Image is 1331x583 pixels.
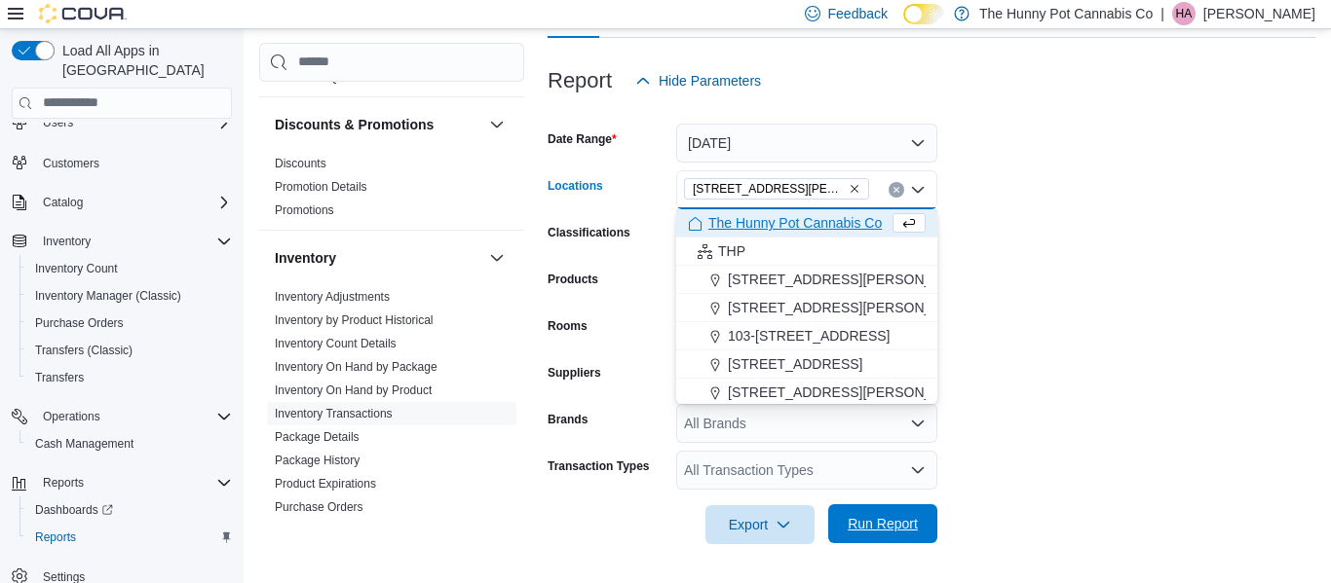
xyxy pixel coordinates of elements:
[27,311,132,335] a: Purchase Orders
[27,339,140,362] a: Transfers (Classic)
[910,416,926,431] button: Open list of options
[275,312,434,328] span: Inventory by Product Historical
[548,69,612,92] h3: Report
[889,182,904,198] button: Clear input
[275,290,390,304] a: Inventory Adjustments
[35,370,84,385] span: Transfers
[43,409,100,424] span: Operations
[275,115,481,134] button: Discounts & Promotions
[275,407,393,420] a: Inventory Transactions
[275,429,360,445] span: Package Details
[684,178,869,200] span: 659 Upper James St
[275,203,334,217] a: Promotions
[828,504,937,543] button: Run Report
[27,284,189,308] a: Inventory Manager (Classic)
[19,255,240,282] button: Inventory Count
[35,343,133,358] span: Transfers (Classic)
[4,148,240,176] button: Customers
[27,498,121,522] a: Dashboards
[627,61,769,100] button: Hide Parameters
[275,477,376,491] a: Product Expirations
[35,405,232,428] span: Operations
[275,156,326,171] span: Discounts
[27,526,232,549] span: Reports
[275,500,363,514] a: Purchase Orders
[676,124,937,163] button: [DATE]
[35,191,232,214] span: Catalog
[676,294,937,322] button: [STREET_ADDRESS][PERSON_NAME]
[35,529,76,545] span: Reports
[27,526,84,549] a: Reports
[259,152,524,230] div: Discounts & Promotions
[35,111,81,134] button: Users
[708,213,882,233] span: The Hunny Pot Cannabis Co
[27,366,92,389] a: Transfers
[19,282,240,310] button: Inventory Manager (Classic)
[27,432,141,455] a: Cash Management
[903,4,944,24] input: Dark Mode
[979,2,1153,25] p: The Hunny Pot Cannabis Co
[35,230,98,253] button: Inventory
[676,350,937,379] button: [STREET_ADDRESS]
[19,337,240,364] button: Transfers (Classic)
[548,272,598,287] label: Products
[728,383,975,402] span: [STREET_ADDRESS][PERSON_NAME]
[275,383,432,397] a: Inventory On Hand by Product
[676,209,937,237] button: The Hunny Pot Cannabis Co
[275,383,432,398] span: Inventory On Hand by Product
[717,505,803,544] span: Export
[275,248,336,268] h3: Inventory
[548,412,588,427] label: Brands
[39,4,127,23] img: Cova
[4,109,240,136] button: Users
[275,179,367,195] span: Promotion Details
[275,180,367,194] a: Promotion Details
[485,113,509,136] button: Discounts & Promotions
[19,310,240,337] button: Purchase Orders
[27,311,232,335] span: Purchase Orders
[659,71,761,91] span: Hide Parameters
[27,432,232,455] span: Cash Management
[35,111,232,134] span: Users
[35,471,232,494] span: Reports
[728,270,975,289] span: [STREET_ADDRESS][PERSON_NAME]
[35,288,181,304] span: Inventory Manager (Classic)
[910,462,926,478] button: Open list of options
[910,182,926,198] button: Close list of options
[485,246,509,270] button: Inventory
[275,202,334,218] span: Promotions
[693,179,845,199] span: [STREET_ADDRESS][PERSON_NAME]
[275,337,397,350] a: Inventory Count Details
[27,498,232,522] span: Dashboards
[35,436,133,452] span: Cash Management
[35,405,108,428] button: Operations
[275,454,360,467] a: Package History
[676,379,937,407] button: [STREET_ADDRESS][PERSON_NAME]
[43,234,91,249] span: Inventory
[27,257,232,280] span: Inventory Count
[275,499,363,515] span: Purchase Orders
[275,360,437,374] a: Inventory On Hand by Package
[275,157,326,170] a: Discounts
[275,430,360,444] a: Package Details
[275,476,376,492] span: Product Expirations
[35,502,113,518] span: Dashboards
[35,230,232,253] span: Inventory
[1160,2,1164,25] p: |
[676,322,937,350] button: 103-[STREET_ADDRESS]
[1203,2,1315,25] p: [PERSON_NAME]
[19,496,240,524] a: Dashboards
[43,195,83,210] span: Catalog
[849,183,860,195] button: Remove 659 Upper James St from selection in this group
[728,298,975,317] span: [STREET_ADDRESS][PERSON_NAME]
[35,471,92,494] button: Reports
[676,237,937,266] button: THP
[848,514,918,533] span: Run Report
[4,189,240,216] button: Catalog
[1172,2,1196,25] div: Hanna Anderson
[1176,2,1193,25] span: HA
[35,152,107,175] a: Customers
[27,284,232,308] span: Inventory Manager (Classic)
[828,4,888,23] span: Feedback
[275,289,390,305] span: Inventory Adjustments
